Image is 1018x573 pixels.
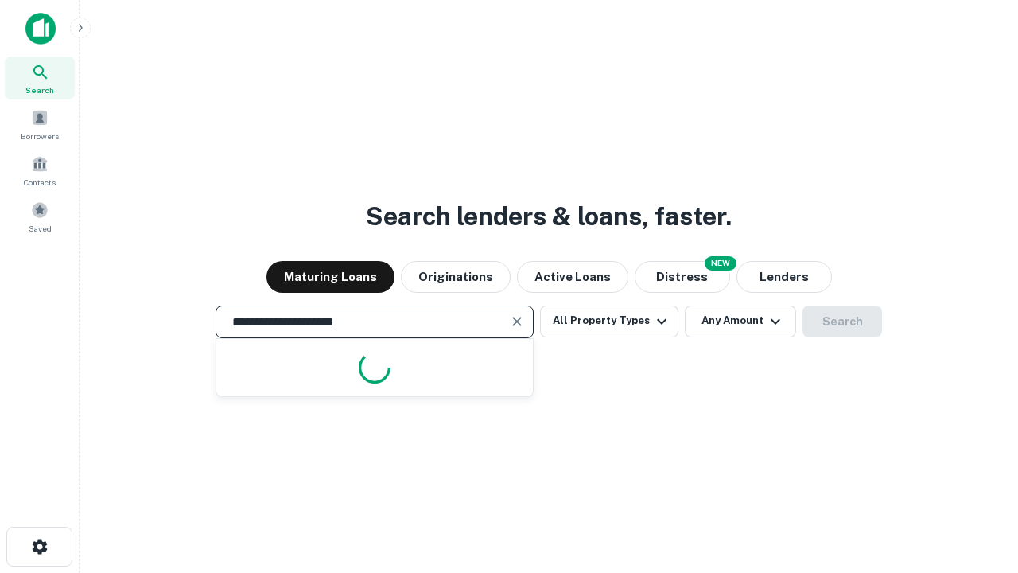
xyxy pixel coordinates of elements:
button: Search distressed loans with lien and other non-mortgage details. [635,261,730,293]
button: Active Loans [517,261,628,293]
a: Saved [5,195,75,238]
button: All Property Types [540,306,678,337]
span: Borrowers [21,130,59,142]
button: Lenders [736,261,832,293]
img: capitalize-icon.png [25,13,56,45]
iframe: Chat Widget [938,446,1018,522]
a: Search [5,57,75,99]
h3: Search lenders & loans, faster. [366,197,732,236]
button: Any Amount [685,306,796,337]
span: Contacts [24,176,56,189]
span: Saved [29,222,52,235]
span: Search [25,84,54,96]
button: Originations [401,261,511,293]
button: Maturing Loans [266,261,394,293]
a: Borrowers [5,103,75,146]
button: Clear [506,310,528,333]
div: NEW [705,256,736,271]
a: Contacts [5,149,75,192]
